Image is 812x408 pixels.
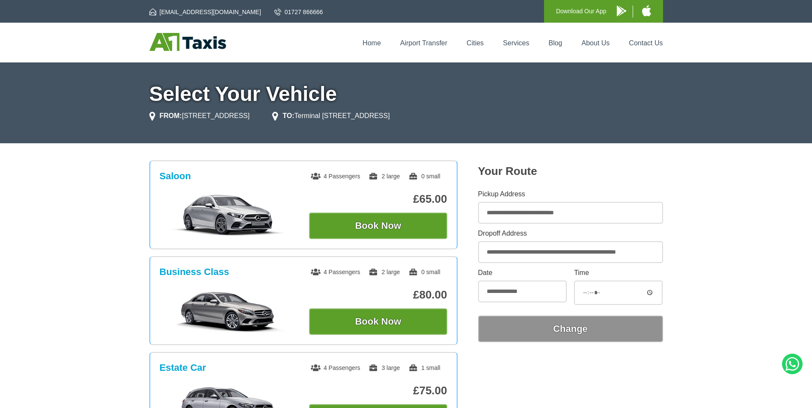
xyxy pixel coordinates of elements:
a: [EMAIL_ADDRESS][DOMAIN_NAME] [149,8,261,16]
span: 0 small [408,269,440,275]
a: Cities [467,39,484,47]
a: Home [363,39,381,47]
h3: Estate Car [160,362,206,373]
a: Contact Us [629,39,663,47]
span: 0 small [408,173,440,180]
img: Saloon [164,194,293,237]
label: Dropoff Address [478,230,663,237]
button: Change [478,316,663,342]
strong: TO: [283,112,294,119]
img: A1 Taxis iPhone App [642,5,651,16]
h2: Your Route [478,165,663,178]
span: 4 Passengers [311,269,360,275]
p: Download Our App [556,6,607,17]
span: 4 Passengers [311,173,360,180]
h3: Saloon [160,171,191,182]
p: £80.00 [309,288,447,302]
a: 01727 866666 [274,8,323,16]
li: [STREET_ADDRESS] [149,111,250,121]
strong: FROM: [160,112,182,119]
li: Terminal [STREET_ADDRESS] [272,111,390,121]
label: Time [574,269,663,276]
span: 4 Passengers [311,364,360,371]
h3: Business Class [160,266,229,278]
img: Business Class [164,290,293,332]
a: Services [503,39,529,47]
h1: Select Your Vehicle [149,84,663,104]
p: £65.00 [309,192,447,206]
label: Pickup Address [478,191,663,198]
a: Blog [548,39,562,47]
a: Airport Transfer [400,39,447,47]
img: A1 Taxis St Albans LTD [149,33,226,51]
span: 1 small [408,364,440,371]
span: 3 large [369,364,400,371]
a: About Us [582,39,610,47]
span: 2 large [369,173,400,180]
button: Book Now [309,308,447,335]
button: Book Now [309,213,447,239]
img: A1 Taxis Android App [617,6,626,16]
span: 2 large [369,269,400,275]
p: £75.00 [309,384,447,397]
label: Date [478,269,567,276]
